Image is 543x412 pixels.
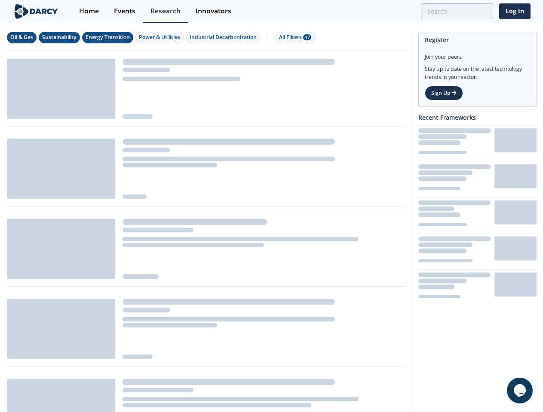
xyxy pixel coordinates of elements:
div: Industrial Decarbonization [190,33,257,41]
div: Sustainability [42,33,77,41]
div: Recent Frameworks [418,110,537,125]
div: All Filters [279,33,311,41]
iframe: chat widget [507,378,534,403]
div: Stay up to date on the latest technology trends in your sector. [425,61,530,81]
div: Join your peers [425,47,530,61]
div: Power & Utilities [139,33,180,41]
button: Power & Utilities [135,32,184,43]
div: Research [150,8,181,15]
input: Advanced Search [421,3,493,19]
img: logo-wide.svg [13,4,60,19]
div: Register [425,32,530,47]
span: 17 [303,34,311,40]
button: Oil & Gas [7,32,37,43]
div: Events [114,8,135,15]
button: Sustainability [39,32,80,43]
div: Innovators [196,8,231,15]
a: Sign Up [425,86,463,100]
a: Log In [499,3,531,19]
button: Energy Transition [82,32,133,43]
div: Energy Transition [86,33,130,41]
button: All Filters 17 [276,32,315,43]
div: Oil & Gas [10,33,33,41]
div: Home [79,8,99,15]
button: Industrial Decarbonization [186,32,260,43]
